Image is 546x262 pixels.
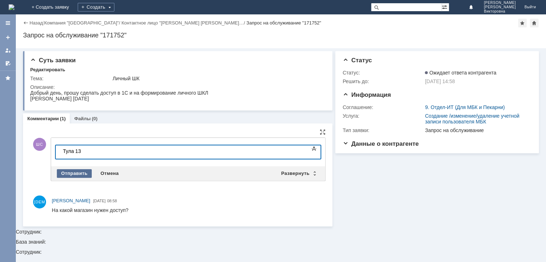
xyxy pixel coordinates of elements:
[52,197,90,204] a: [PERSON_NAME]
[425,104,505,110] a: 9. Отдел-ИТ (Для МБК и Пекарни)
[92,116,97,121] div: (0)
[60,116,66,121] div: (1)
[30,67,65,73] div: Редактировать
[30,84,324,90] div: Описание:
[309,144,318,153] span: Показать панель инструментов
[2,32,14,43] a: Создать заявку
[319,129,325,135] div: На всю страницу
[44,20,122,26] div: /
[33,138,46,151] span: ШС
[518,19,527,27] div: Добавить в избранное
[425,113,519,125] a: Создание /изменение/удаление учетной записи пользователя МБК
[113,76,322,81] div: Личный ШК
[3,3,105,9] div: Тула 13
[78,3,114,12] div: Создать
[9,4,14,10] a: Перейти на домашнюю страницу
[122,20,246,26] div: /
[342,70,423,76] div: Статус:
[16,249,546,254] div: Сотрудник:
[74,116,91,121] a: Файлы
[342,104,423,110] div: Соглашение:
[16,239,546,244] div: База знаний:
[484,5,516,9] span: [PERSON_NAME]
[27,116,59,121] a: Комментарии
[246,20,321,26] div: Запрос на обслуживание "171752"
[530,19,538,27] div: Сделать домашней страницей
[107,199,117,203] span: 08:58
[16,48,546,234] div: Сотрудник:
[342,57,372,64] span: Статус
[43,20,44,25] div: |
[23,32,539,39] div: Запрос на обслуживание "171752"
[342,78,423,84] div: Решить до:
[29,20,43,26] a: Назад
[93,199,106,203] span: [DATE]
[484,9,516,14] span: Викторовна
[342,127,423,133] div: Тип заявки:
[484,1,516,5] span: [PERSON_NAME]
[52,198,90,203] span: [PERSON_NAME]
[2,58,14,69] a: Мои согласования
[425,127,528,133] div: Запрос на обслуживание
[442,3,449,10] span: Расширенный поиск
[425,78,455,84] span: [DATE] 14:58
[342,91,391,98] span: Информация
[30,57,76,64] span: Суть заявки
[2,45,14,56] a: Мои заявки
[9,4,14,10] img: logo
[122,20,244,26] a: Контактное лицо "[PERSON_NAME] [PERSON_NAME]…
[342,113,423,119] div: Услуга:
[30,76,111,81] div: Тема:
[342,140,419,147] span: Данные о контрагенте
[425,70,496,76] span: Ожидает ответа контрагента
[44,20,119,26] a: Компания "[GEOGRAPHIC_DATA]"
